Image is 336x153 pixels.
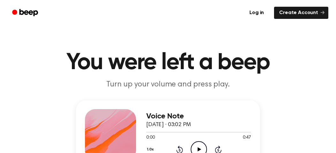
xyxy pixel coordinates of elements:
a: Log in [243,5,270,20]
span: 0:00 [146,134,155,141]
h1: You were left a beep [8,51,328,74]
h3: Voice Note [146,112,251,121]
a: Beep [8,7,44,19]
span: [DATE] · 03:02 PM [146,122,191,128]
span: 0:47 [243,134,251,141]
p: Turn up your volume and press play. [45,79,291,90]
a: Create Account [274,7,328,19]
